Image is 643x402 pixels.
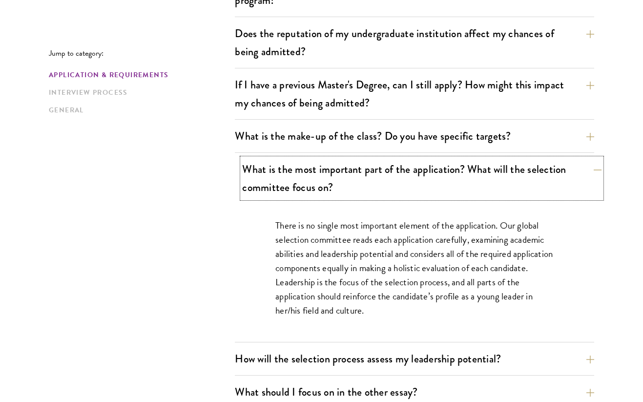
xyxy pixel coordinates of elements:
[235,22,594,63] button: Does the reputation of my undergraduate institution affect my chances of being admitted?
[242,158,602,198] button: What is the most important part of the application? What will the selection committee focus on?
[235,74,594,114] button: If I have a previous Master's Degree, can I still apply? How might this impact my chances of bein...
[49,70,229,80] a: Application & Requirements
[275,218,554,317] p: There is no single most important element of the application. Our global selection committee read...
[49,49,235,58] p: Jump to category:
[49,87,229,98] a: Interview Process
[235,125,594,147] button: What is the make-up of the class? Do you have specific targets?
[49,105,229,115] a: General
[235,348,594,370] button: How will the selection process assess my leadership potential?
